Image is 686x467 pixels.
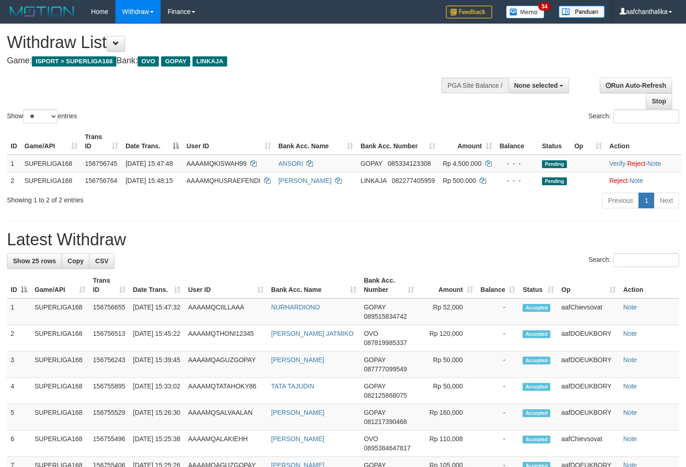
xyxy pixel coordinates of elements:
[271,435,324,443] a: [PERSON_NAME]
[89,325,129,352] td: 156756513
[508,78,570,93] button: None selected
[538,2,551,11] span: 34
[523,436,550,443] span: Accepted
[443,177,476,184] span: Rp 500.000
[441,78,508,93] div: PGA Site Balance /
[364,330,378,337] span: OVO
[647,160,661,167] a: Note
[558,404,620,431] td: aafDOEUKBORY
[364,356,385,364] span: GOPAY
[31,431,89,457] td: SUPERLIGA168
[85,177,117,184] span: 156756764
[187,160,247,167] span: AAAAMQKISWAH99
[361,177,386,184] span: LINKAJA
[446,6,492,18] img: Feedback.jpg
[61,253,90,269] a: Copy
[184,431,267,457] td: AAAAMQALAKIEHH
[606,172,681,189] td: ·
[31,298,89,325] td: SUPERLIGA168
[184,404,267,431] td: AAAAMQSALVAALAN
[89,378,129,404] td: 156755895
[623,435,637,443] a: Note
[7,272,31,298] th: ID: activate to sort column descending
[606,128,681,155] th: Action
[477,378,519,404] td: -
[443,160,481,167] span: Rp 4.500.000
[129,352,184,378] td: [DATE] 15:39:45
[129,298,184,325] td: [DATE] 15:47:32
[477,404,519,431] td: -
[32,56,116,67] span: ISPORT > SUPERLIGA168
[361,160,382,167] span: GOPAY
[7,56,448,66] h4: Game: Bank:
[477,272,519,298] th: Balance: activate to sort column ascending
[523,409,550,417] span: Accepted
[609,160,626,167] a: Verify
[523,383,550,391] span: Accepted
[129,404,184,431] td: [DATE] 15:26:30
[558,352,620,378] td: aafDOEUKBORY
[499,176,535,185] div: - - -
[499,159,535,168] div: - - -
[496,128,538,155] th: Balance
[271,330,354,337] a: [PERSON_NAME] JATMIKO
[623,382,637,390] a: Note
[623,330,637,337] a: Note
[89,404,129,431] td: 156755529
[271,303,320,311] a: NURHARDIONO
[183,128,275,155] th: User ID: activate to sort column ascending
[439,128,496,155] th: Amount: activate to sort column ascending
[7,298,31,325] td: 1
[126,160,173,167] span: [DATE] 15:47:48
[129,325,184,352] td: [DATE] 15:45:22
[514,82,558,89] span: None selected
[614,109,679,123] input: Search:
[89,352,129,378] td: 156756243
[126,177,173,184] span: [DATE] 15:48:15
[418,431,477,457] td: Rp 110,008
[271,409,324,416] a: [PERSON_NAME]
[122,128,183,155] th: Date Trans.: activate to sort column descending
[193,56,227,67] span: LINKAJA
[31,352,89,378] td: SUPERLIGA168
[523,357,550,364] span: Accepted
[558,325,620,352] td: aafDOEUKBORY
[278,160,303,167] a: ANSORI
[184,352,267,378] td: AAAAMQAGUZGOPAY
[278,177,331,184] a: [PERSON_NAME]
[89,253,114,269] a: CSV
[519,272,558,298] th: Status: activate to sort column ascending
[623,409,637,416] a: Note
[7,378,31,404] td: 4
[559,6,605,18] img: panduan.png
[95,257,108,265] span: CSV
[364,339,407,346] span: Copy 087819985337 to clipboard
[571,128,606,155] th: Op: activate to sort column ascending
[7,325,31,352] td: 2
[275,128,357,155] th: Bank Acc. Name: activate to sort column ascending
[357,128,439,155] th: Bank Acc. Number: activate to sort column ascending
[364,382,385,390] span: GOPAY
[267,272,360,298] th: Bank Acc. Name: activate to sort column ascending
[606,155,681,172] td: · ·
[418,404,477,431] td: Rp 160,000
[7,155,21,172] td: 1
[7,253,62,269] a: Show 25 rows
[7,5,77,18] img: MOTION_logo.png
[360,272,418,298] th: Bank Acc. Number: activate to sort column ascending
[638,193,654,208] a: 1
[21,155,81,172] td: SUPERLIGA168
[85,160,117,167] span: 156756745
[31,378,89,404] td: SUPERLIGA168
[477,325,519,352] td: -
[31,404,89,431] td: SUPERLIGA168
[654,193,679,208] a: Next
[364,303,385,311] span: GOPAY
[523,304,550,312] span: Accepted
[418,298,477,325] td: Rp 52,000
[7,128,21,155] th: ID
[627,160,646,167] a: Reject
[7,172,21,189] td: 2
[600,78,672,93] a: Run Auto-Refresh
[184,325,267,352] td: AAAAMQTHONI12345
